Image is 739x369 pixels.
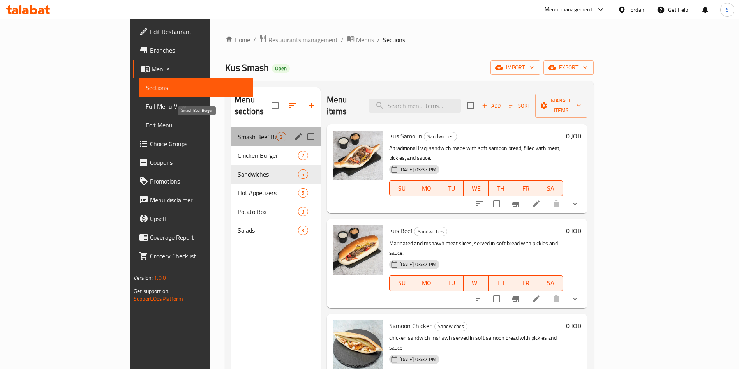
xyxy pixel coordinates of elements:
span: [DATE] 03:37 PM [396,166,439,173]
div: items [298,188,308,198]
button: TU [439,180,464,196]
div: items [298,207,308,216]
span: Full Menu View [146,102,247,111]
img: Kus Beef [333,225,383,275]
h6: 0 JOD [566,320,581,331]
div: Chicken Burger2 [231,146,320,165]
nav: Menu sections [231,124,320,243]
span: Sandwiches [414,227,447,236]
span: [DATE] 03:37 PM [396,356,439,363]
li: / [253,35,256,44]
div: Open [272,64,290,73]
span: Grocery Checklist [150,251,247,261]
button: MO [414,275,439,291]
span: Coupons [150,158,247,167]
a: Full Menu View [139,97,253,116]
span: FR [517,277,535,289]
span: TH [492,183,510,194]
span: Sort items [504,100,535,112]
span: export [550,63,587,72]
span: Select to update [489,196,505,212]
img: Kus Samoun [333,131,383,180]
button: Add section [302,96,321,115]
span: Kus Samoun [389,130,422,142]
span: TU [442,277,461,289]
span: S [726,5,729,14]
div: Potato Box3 [231,202,320,221]
button: Branch-specific-item [506,194,525,213]
button: SU [389,275,414,291]
button: delete [547,290,566,308]
button: delete [547,194,566,213]
button: SA [538,180,563,196]
span: Chicken Burger [238,151,298,160]
span: Choice Groups [150,139,247,148]
div: Smash Beef Burger2edit [231,127,320,146]
div: items [298,169,308,179]
a: Menus [347,35,374,45]
a: Edit Menu [139,116,253,134]
span: Branches [150,46,247,55]
button: edit [293,131,304,143]
a: Coupons [133,153,253,172]
span: TH [492,277,510,289]
div: Sandwiches [434,322,467,331]
span: 5 [298,189,307,197]
span: 2 [298,152,307,159]
button: show more [566,290,584,308]
button: Manage items [535,94,587,118]
span: Sort [509,101,530,110]
span: FR [517,183,535,194]
button: TH [489,180,513,196]
span: Sandwiches [238,169,298,179]
div: Hot Appetizers5 [231,184,320,202]
span: Sandwiches [424,132,457,141]
span: Select all sections [267,97,283,114]
span: Select section [462,97,479,114]
button: sort-choices [470,290,489,308]
span: Sections [383,35,405,44]
li: / [341,35,344,44]
svg: Show Choices [570,294,580,304]
li: / [377,35,380,44]
div: items [276,132,286,141]
span: Version: [134,273,153,283]
span: 3 [298,208,307,215]
div: Jordan [629,5,644,14]
div: Sandwiches [424,132,457,141]
a: Support.OpsPlatform [134,294,183,304]
div: Salads3 [231,221,320,240]
button: sort-choices [470,194,489,213]
button: import [490,60,540,75]
span: Coverage Report [150,233,247,242]
button: Sort [507,100,532,112]
span: Hot Appetizers [238,188,298,198]
a: Restaurants management [259,35,338,45]
span: Sections [146,83,247,92]
span: WE [467,183,485,194]
button: export [543,60,594,75]
span: Edit Restaurant [150,27,247,36]
button: Branch-specific-item [506,290,525,308]
span: 5 [298,171,307,178]
span: [DATE] 03:37 PM [396,261,439,268]
button: WE [464,180,489,196]
span: Promotions [150,177,247,186]
a: Edit menu item [531,294,541,304]
span: 1.0.0 [154,273,166,283]
span: SA [541,183,560,194]
span: WE [467,277,485,289]
a: Promotions [133,172,253,191]
button: SU [389,180,414,196]
span: Manage items [541,96,581,115]
span: Menus [152,64,247,74]
button: FR [513,180,538,196]
span: Smash Beef Burger [238,132,276,141]
a: Menu disclaimer [133,191,253,209]
a: Grocery Checklist [133,247,253,265]
span: Samoon Chicken [389,320,433,332]
span: Potato Box [238,207,298,216]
